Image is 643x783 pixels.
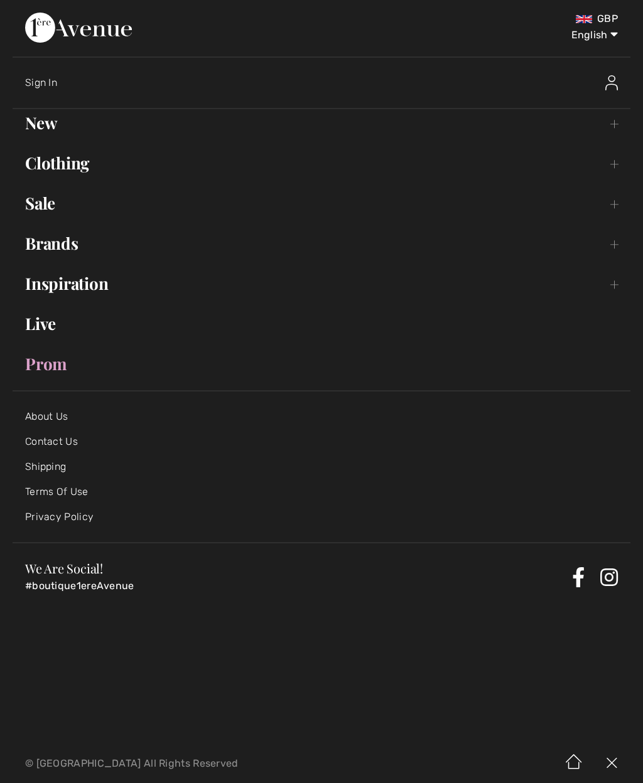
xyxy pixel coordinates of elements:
[605,75,618,90] img: Sign In
[25,461,66,472] a: Shipping
[555,744,593,783] img: Home
[25,759,378,768] p: © [GEOGRAPHIC_DATA] All Rights Reserved
[13,310,630,338] a: Live
[25,410,68,422] a: About Us
[25,562,567,575] h3: We Are Social!
[25,486,89,498] a: Terms Of Use
[13,149,630,177] a: Clothing
[25,13,132,43] img: 1ère Avenue
[25,435,78,447] a: Contact Us
[13,270,630,297] a: Inspiration
[600,567,618,587] a: Instagram
[13,109,630,137] a: New
[13,350,630,378] a: Prom
[572,567,585,587] a: Facebook
[30,9,56,20] span: Help
[13,230,630,257] a: Brands
[593,744,630,783] img: X
[379,13,618,25] div: GBP
[13,189,630,217] a: Sale
[25,511,94,523] a: Privacy Policy
[25,580,567,592] p: #boutique1ereAvenue
[25,77,57,88] span: Sign In
[25,63,630,103] a: Sign InSign In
